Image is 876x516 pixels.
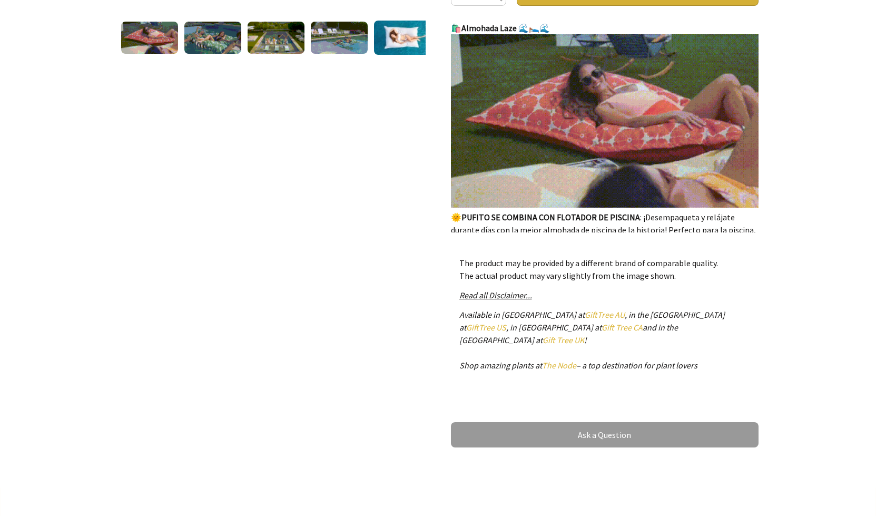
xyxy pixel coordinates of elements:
a: Gift Tree UK [543,335,584,345]
a: GiftTree AU [585,309,625,320]
img: Almohada Laze [311,22,368,54]
strong: Almohada Laze 🌊🛌 [461,23,539,33]
a: Gift Tree CA [602,322,643,333]
img: Almohada Laze [121,22,178,54]
a: Ask a Question [451,422,759,447]
a: GiftTree US [466,322,506,333]
em: Available in [GEOGRAPHIC_DATA] at , in the [GEOGRAPHIC_DATA] at , in [GEOGRAPHIC_DATA] at and in ... [459,309,725,371]
img: Almohada Laze [184,22,241,54]
img: Almohada Laze [374,21,431,55]
p: The product may be provided by a different brand of comparable quality. The actual product may va... [459,257,750,282]
a: The Node [542,360,576,371]
strong: PUFITO SE COMBINA CON FLOTADOR DE PISCINA [461,212,640,222]
img: Almohada Laze [248,22,304,54]
a: Read all Disclaimer... [459,290,532,300]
